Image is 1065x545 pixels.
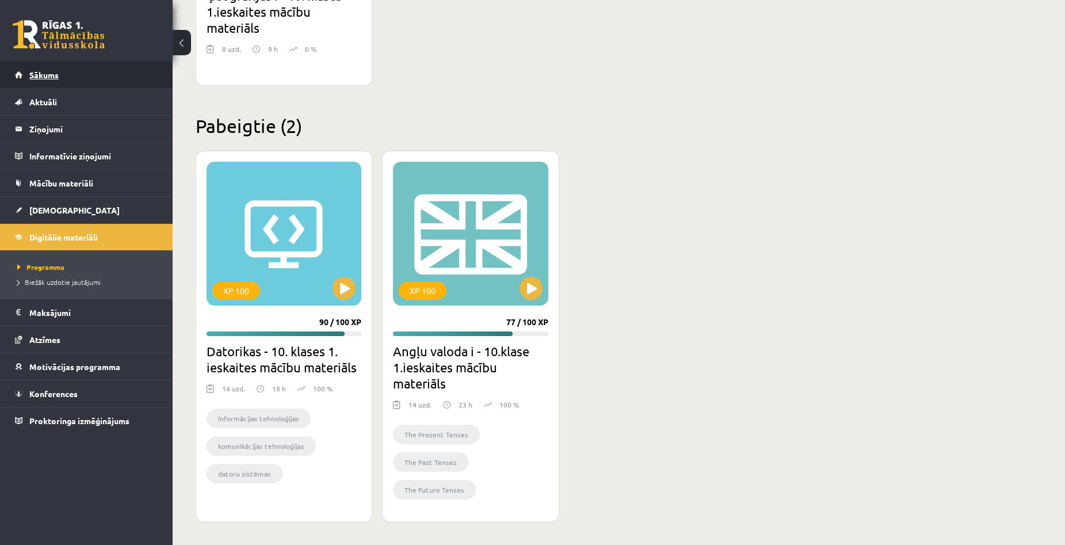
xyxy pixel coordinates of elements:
a: Atzīmes [15,326,158,353]
li: komunikācijas tehnoloģijas [207,436,316,456]
p: 18 h [272,383,286,394]
a: Ziņojumi [15,116,158,142]
span: Biežāk uzdotie jautājumi [17,277,101,287]
span: Digitālie materiāli [29,232,98,242]
a: Motivācijas programma [15,353,158,380]
span: Sākums [29,70,59,80]
a: [DEMOGRAPHIC_DATA] [15,197,158,223]
span: Proktoringa izmēģinājums [29,416,129,426]
a: Konferences [15,380,158,407]
legend: Ziņojumi [29,116,158,142]
div: 14 uzd. [409,399,432,417]
li: The Future Tenses [393,480,476,500]
a: Aktuāli [15,89,158,115]
a: Proktoringa izmēģinājums [15,407,158,434]
span: Programma [17,262,64,272]
a: Sākums [15,62,158,88]
legend: Informatīvie ziņojumi [29,143,158,169]
li: datoru sistēmas [207,464,283,483]
span: Atzīmes [29,334,60,345]
a: Mācību materiāli [15,170,158,196]
p: 9 h [268,44,278,54]
li: informācijas tehnoloģijas [207,409,311,428]
p: 0 % [305,44,316,54]
div: 14 uzd. [222,383,245,401]
span: Aktuāli [29,97,57,107]
span: Konferences [29,388,78,399]
h2: Angļu valoda i - 10.klase 1.ieskaites mācību materiāls [393,343,548,391]
a: Maksājumi [15,299,158,326]
h2: Pabeigtie (2) [196,115,932,137]
p: 100 % [499,399,519,410]
li: The Present Tenses [393,425,480,444]
a: Informatīvie ziņojumi [15,143,158,169]
p: 23 h [459,399,472,410]
span: [DEMOGRAPHIC_DATA] [29,205,120,215]
legend: Maksājumi [29,299,158,326]
span: Motivācijas programma [29,361,120,372]
a: Biežāk uzdotie jautājumi [17,277,161,287]
span: Mācību materiāli [29,178,93,188]
a: Digitālie materiāli [15,224,158,250]
a: Programma [17,262,161,272]
div: XP 100 [399,281,446,300]
div: 8 uzd. [222,44,241,61]
li: The Past Tenses [393,452,468,472]
h2: Datorikas - 10. klases 1. ieskaites mācību materiāls [207,343,361,375]
a: Rīgas 1. Tālmācības vidusskola [13,20,105,49]
p: 100 % [313,383,333,394]
div: XP 100 [212,281,260,300]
